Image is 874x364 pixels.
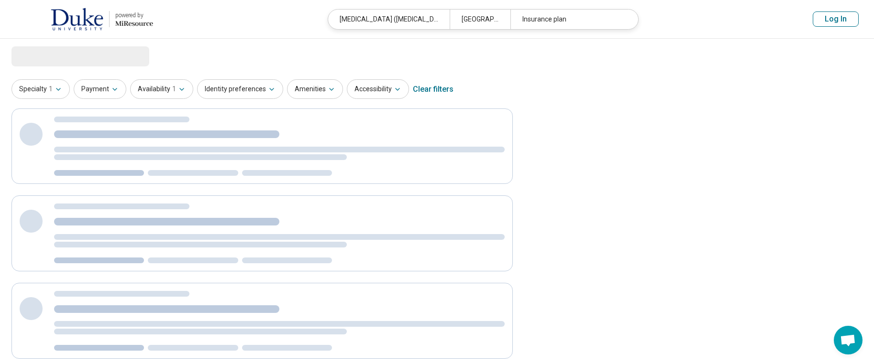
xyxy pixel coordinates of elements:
button: Accessibility [347,79,409,99]
div: Insurance plan [510,10,632,29]
button: Payment [74,79,126,99]
a: Duke Universitypowered by [15,8,153,31]
div: Open chat [834,326,863,354]
span: 1 [49,84,53,94]
span: Loading... [11,46,92,65]
button: Identity preferences [197,79,283,99]
div: powered by [115,11,153,20]
button: Specialty1 [11,79,70,99]
div: Clear filters [413,78,454,101]
button: Log In [813,11,859,27]
div: [MEDICAL_DATA] ([MEDICAL_DATA]) [328,10,450,29]
button: Availability1 [130,79,193,99]
span: 1 [172,84,176,94]
button: Amenities [287,79,343,99]
div: [GEOGRAPHIC_DATA], [GEOGRAPHIC_DATA] [450,10,510,29]
img: Duke University [51,8,103,31]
